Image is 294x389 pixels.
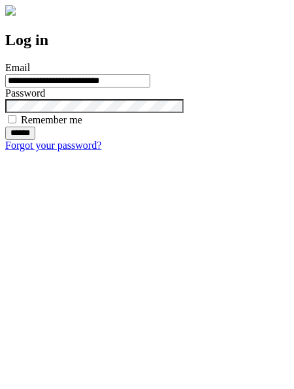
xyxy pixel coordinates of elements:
[5,140,101,151] a: Forgot your password?
[5,31,289,49] h2: Log in
[21,114,82,125] label: Remember me
[5,62,30,73] label: Email
[5,5,16,16] img: logo-4e3dc11c47720685a147b03b5a06dd966a58ff35d612b21f08c02c0306f2b779.png
[5,87,45,99] label: Password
